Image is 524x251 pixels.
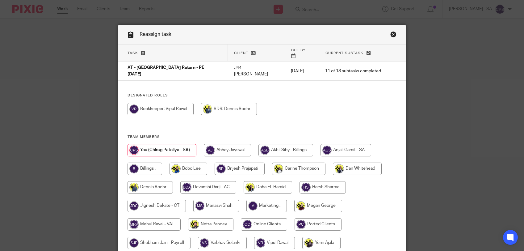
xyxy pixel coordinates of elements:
td: 11 of 18 subtasks completed [319,62,387,81]
span: Task [128,51,138,55]
p: [DATE] [291,68,313,74]
h4: Designated Roles [128,93,396,98]
h4: Team members [128,134,396,139]
span: Current subtask [325,51,363,55]
p: J44 - [PERSON_NAME] [234,65,279,78]
a: Close this dialog window [390,31,396,40]
span: AT - [GEOGRAPHIC_DATA] Return - PE [DATE] [128,66,204,77]
span: Due by [291,49,305,52]
span: Client [234,51,248,55]
span: Reassign task [140,32,171,37]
